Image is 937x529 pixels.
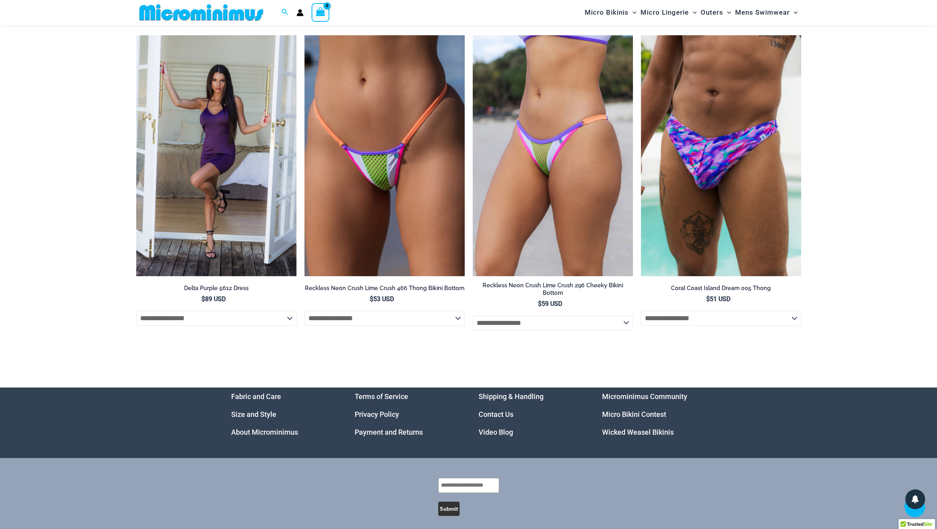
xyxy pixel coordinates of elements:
[304,285,465,295] a: Reckless Neon Crush Lime Crush 466 Thong Bikini Bottom
[701,2,723,23] span: Outers
[370,295,394,303] bdi: 53 USD
[304,35,465,276] img: Reckless Neon Crush Lime Crush 466 Thong
[473,282,633,300] a: Reckless Neon Crush Lime Crush 296 Cheeky Bikini Bottom
[538,300,562,307] bdi: 59 USD
[355,428,423,436] a: Payment and Returns
[201,295,205,303] span: $
[355,392,408,401] a: Terms of Service
[479,428,513,436] a: Video Blog
[473,282,633,296] h2: Reckless Neon Crush Lime Crush 296 Cheeky Bikini Bottom
[706,295,710,303] span: $
[479,388,583,441] aside: Footer Widget 3
[585,2,629,23] span: Micro Bikinis
[733,2,800,23] a: Mens SwimwearMenu ToggleMenu Toggle
[355,410,399,418] a: Privacy Policy
[602,388,706,441] aside: Footer Widget 4
[479,392,544,401] a: Shipping & Handling
[136,285,296,295] a: Delta Purple 5612 Dress
[538,300,542,307] span: $
[355,388,459,441] nav: Menu
[479,388,583,441] nav: Menu
[735,2,790,23] span: Mens Swimwear
[641,35,801,276] a: Coral Coast Island Dream 005 Thong 01Coral Coast Island Dream 005 Thong 02Coral Coast Island Drea...
[201,295,226,303] bdi: 89 USD
[699,2,733,23] a: OutersMenu ToggleMenu Toggle
[231,410,276,418] a: Size and Style
[790,2,798,23] span: Menu Toggle
[473,35,633,276] a: Reckless Neon Crush Lime Crush 296 Cheeky Bottom 02Reckless Neon Crush Lime Crush 296 Cheeky Bott...
[355,388,459,441] aside: Footer Widget 2
[641,35,801,276] img: Coral Coast Island Dream 005 Thong 02
[629,2,637,23] span: Menu Toggle
[136,35,296,276] a: Delta Purple 5612 Dress 01Delta Purple 5612 Dress 03Delta Purple 5612 Dress 03
[136,285,296,292] h2: Delta Purple 5612 Dress
[231,388,335,441] aside: Footer Widget 1
[370,295,373,303] span: $
[641,2,689,23] span: Micro Lingerie
[312,3,330,21] a: View Shopping Cart, empty
[136,35,296,276] img: Delta Purple 5612 Dress 01
[583,2,639,23] a: Micro BikinisMenu ToggleMenu Toggle
[281,8,289,17] a: Search icon link
[479,410,513,418] a: Contact Us
[296,9,304,16] a: Account icon link
[602,388,706,441] nav: Menu
[602,410,666,418] a: Micro Bikini Contest
[438,502,460,516] button: Submit
[641,285,801,292] h2: Coral Coast Island Dream 005 Thong
[706,295,730,303] bdi: 51 USD
[689,2,697,23] span: Menu Toggle
[473,35,633,276] img: Reckless Neon Crush Lime Crush 296 Cheeky Bottom 02
[231,428,298,436] a: About Microminimus
[723,2,731,23] span: Menu Toggle
[602,428,674,436] a: Wicked Weasel Bikinis
[602,392,687,401] a: Microminimus Community
[639,2,699,23] a: Micro LingerieMenu ToggleMenu Toggle
[304,35,465,276] a: Reckless Neon Crush Lime Crush 466 ThongReckless Neon Crush Lime Crush 466 Thong 01Reckless Neon ...
[582,1,801,24] nav: Site Navigation
[231,388,335,441] nav: Menu
[231,392,281,401] a: Fabric and Care
[641,285,801,295] a: Coral Coast Island Dream 005 Thong
[136,4,266,21] img: MM SHOP LOGO FLAT
[304,285,465,292] h2: Reckless Neon Crush Lime Crush 466 Thong Bikini Bottom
